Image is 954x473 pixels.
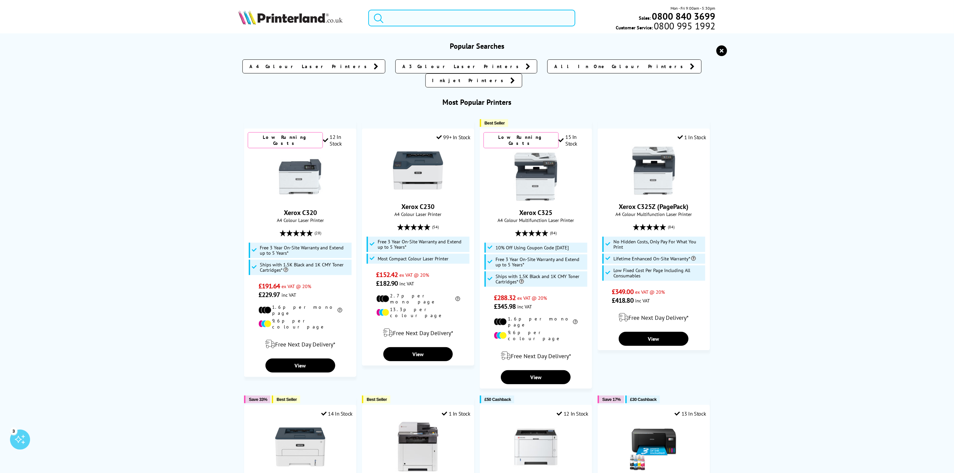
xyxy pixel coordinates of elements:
[494,302,516,311] span: £345.98
[321,410,353,417] div: 14 In Stock
[272,396,300,403] button: Best Seller
[399,280,414,287] span: inc VAT
[652,10,716,22] b: 0800 840 3699
[281,283,311,289] span: ex VAT @ 20%
[625,396,660,403] button: £30 Cashback
[368,10,575,26] input: Search product or brand
[554,63,687,70] span: All In One Colour Printers
[653,23,715,29] span: 0800 995 1992
[494,329,578,341] li: 9.6p per colour page
[393,422,443,472] img: Kyocera ECOSYS M5526cdw
[393,190,443,197] a: Xerox C230
[244,396,270,403] button: Save 33%
[484,132,559,148] div: Low Running Costs
[275,152,325,202] img: Xerox C320
[601,211,706,217] span: A4 Colour Multifunction Laser Printer
[248,132,323,148] div: Low Running Costs
[238,10,343,25] img: Printerland Logo
[238,10,360,26] a: Printerland Logo
[367,397,387,402] span: Best Seller
[511,196,561,203] a: Xerox C325
[436,134,470,141] div: 99+ In Stock
[393,146,443,196] img: Xerox C230
[480,119,508,127] button: Best Seller
[613,268,703,278] span: Low Fixed Cost Per Page Including All Consumables
[248,217,353,223] span: A4 Colour Laser Printer
[485,397,511,402] span: £50 Cashback
[376,293,460,305] li: 2.7p per mono page
[511,422,561,472] img: Kyocera ECOSYS PA4000x
[629,146,679,196] img: Xerox C325Z (PagePack)
[485,121,505,126] span: Best Seller
[651,13,716,19] a: 0800 840 3699
[557,410,588,417] div: 12 In Stock
[265,359,335,373] a: View
[613,256,696,261] span: Lifetime Enhanced On-Site Warranty*
[484,217,588,223] span: A4 Colour Multifunction Laser Printer
[276,397,297,402] span: Best Seller
[315,227,321,239] span: (28)
[258,304,342,316] li: 1.6p per mono page
[378,256,448,261] span: Most Compact Colour Laser Printer
[602,397,621,402] span: Save 17%
[511,152,561,202] img: Xerox C325
[547,59,702,73] a: All In One Colour Printers
[612,287,633,296] span: £349.00
[635,297,650,304] span: inc VAT
[671,5,716,11] span: Mon - Fri 9:00am - 5:30pm
[494,316,578,328] li: 1.6p per mono page
[238,41,716,51] h3: Popular Searches
[517,295,547,301] span: ex VAT @ 20%
[258,318,342,330] li: 9.6p per colour page
[402,63,522,70] span: A3 Colour Laser Printers
[484,346,588,365] div: modal_delivery
[399,272,429,278] span: ex VAT @ 20%
[10,427,17,435] div: 3
[249,63,370,70] span: A4 Colour Laser Printers
[402,202,435,211] a: Xerox C230
[258,282,280,290] span: £191.64
[238,97,716,107] h3: Most Popular Printers
[612,296,633,305] span: £418.80
[376,270,398,279] span: £152.42
[559,134,588,147] div: 15 In Stock
[362,396,390,403] button: Best Seller
[675,410,706,417] div: 13 In Stock
[668,221,675,233] span: (84)
[242,59,385,73] a: A4 Colour Laser Printers
[366,211,470,217] span: A4 Colour Laser Printer
[395,59,537,73] a: A3 Colour Laser Printers
[519,208,552,217] a: Xerox C325
[378,239,467,250] span: Free 3 Year On-Site Warranty and Extend up to 5 Years*
[496,274,585,284] span: Ships with 1.5K Black and 1K CMY Toner Cartridges*
[249,397,267,402] span: Save 33%
[432,77,507,84] span: Inkjet Printers
[480,396,514,403] button: £50 Cashback
[323,134,353,147] div: 12 In Stock
[376,279,398,288] span: £182.90
[432,221,439,233] span: (54)
[629,422,679,472] img: Epson EcoTank ET-2862
[630,397,656,402] span: £30 Cashback
[496,257,585,267] span: Free 3 Year On-Site Warranty and Extend up to 5 Years*
[601,308,706,327] div: modal_delivery
[678,134,706,141] div: 1 In Stock
[260,245,350,256] span: Free 3 Year On-Site Warranty and Extend up to 5 Years*
[383,347,453,361] a: View
[501,370,571,384] a: View
[635,289,665,295] span: ex VAT @ 20%
[496,245,569,250] span: 10% Off Using Coupon Code [DATE]
[281,292,296,298] span: inc VAT
[366,323,470,342] div: modal_delivery
[550,227,557,239] span: (84)
[629,190,679,197] a: Xerox C325Z (PagePack)
[248,335,353,353] div: modal_delivery
[494,293,516,302] span: £288.32
[376,306,460,318] li: 13.3p per colour page
[613,239,703,250] span: No Hidden Costs, Only Pay For What You Print
[442,410,470,417] div: 1 In Stock
[260,262,350,273] span: Ships with 1.5K Black and 1K CMY Toner Cartridges*
[284,208,317,217] a: Xerox C320
[619,332,689,346] a: View
[275,196,325,203] a: Xerox C320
